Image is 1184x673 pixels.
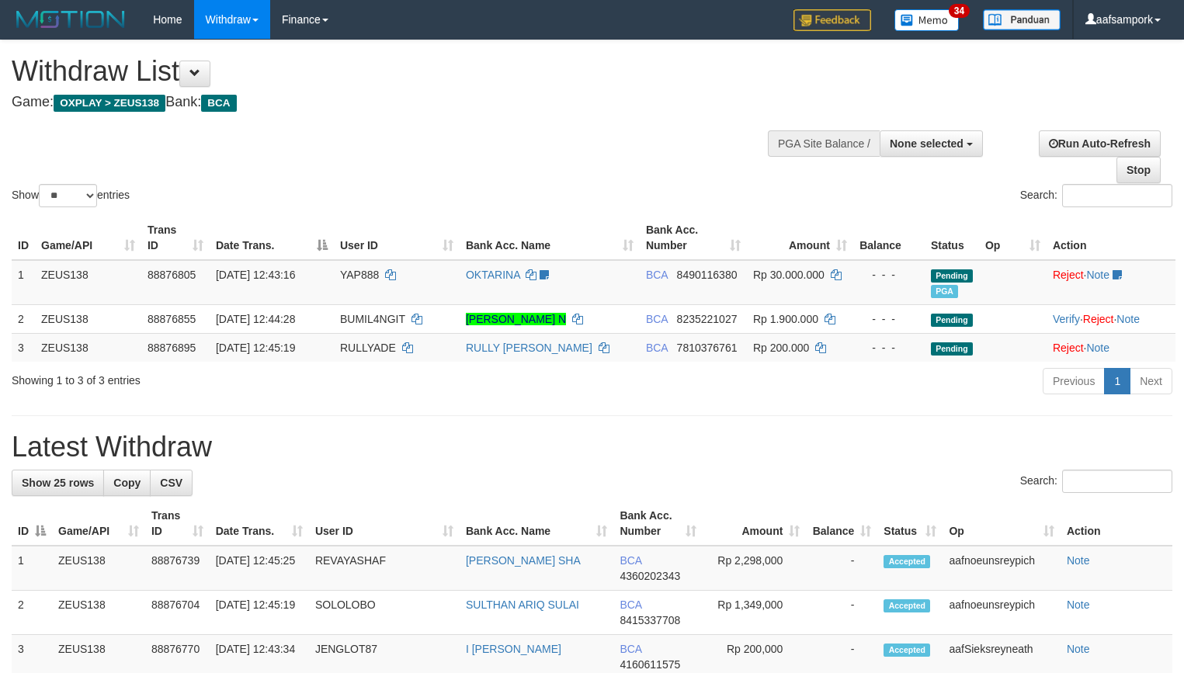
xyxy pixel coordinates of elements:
[931,269,973,283] span: Pending
[949,4,970,18] span: 34
[12,95,774,110] h4: Game: Bank:
[12,184,130,207] label: Show entries
[52,546,145,591] td: ZEUS138
[460,501,613,546] th: Bank Acc. Name: activate to sort column ascending
[1116,313,1140,325] a: Note
[1061,501,1172,546] th: Action
[340,313,405,325] span: BUMIL4NGIT
[890,137,964,150] span: None selected
[943,501,1060,546] th: Op: activate to sort column ascending
[1086,269,1109,281] a: Note
[677,269,738,281] span: Copy 8490116380 to clipboard
[466,598,579,611] a: SULTHAN ARIQ SULAI
[309,591,460,635] td: SOLOLOBO
[12,216,35,260] th: ID
[768,130,880,157] div: PGA Site Balance /
[145,546,210,591] td: 88876739
[1047,216,1175,260] th: Action
[148,342,196,354] span: 88876895
[931,342,973,356] span: Pending
[12,8,130,31] img: MOTION_logo.png
[1116,157,1161,183] a: Stop
[859,340,918,356] div: - - -
[943,546,1060,591] td: aafnoeunsreypich
[12,366,481,388] div: Showing 1 to 3 of 3 entries
[646,269,668,281] span: BCA
[466,342,592,354] a: RULLY [PERSON_NAME]
[613,501,703,546] th: Bank Acc. Number: activate to sort column ascending
[201,95,236,112] span: BCA
[340,269,379,281] span: YAP888
[12,501,52,546] th: ID: activate to sort column descending
[12,591,52,635] td: 2
[216,269,295,281] span: [DATE] 12:43:16
[1043,368,1105,394] a: Previous
[853,216,925,260] th: Balance
[1067,598,1090,611] a: Note
[703,546,806,591] td: Rp 2,298,000
[309,546,460,591] td: REVAYASHAF
[145,501,210,546] th: Trans ID: activate to sort column ascending
[52,591,145,635] td: ZEUS138
[880,130,983,157] button: None selected
[1047,333,1175,362] td: ·
[145,591,210,635] td: 88876704
[979,216,1047,260] th: Op: activate to sort column ascending
[466,269,520,281] a: OKTARINA
[309,501,460,546] th: User ID: activate to sort column ascending
[859,267,918,283] div: - - -
[931,285,958,298] span: Marked by aafmaleo
[1047,304,1175,333] td: · ·
[39,184,97,207] select: Showentries
[983,9,1061,30] img: panduan.png
[646,313,668,325] span: BCA
[12,333,35,362] td: 3
[646,342,668,354] span: BCA
[753,269,825,281] span: Rp 30.000.000
[677,313,738,325] span: Copy 8235221027 to clipboard
[141,216,210,260] th: Trans ID: activate to sort column ascending
[1130,368,1172,394] a: Next
[640,216,747,260] th: Bank Acc. Number: activate to sort column ascending
[12,304,35,333] td: 2
[210,591,309,635] td: [DATE] 12:45:19
[35,333,141,362] td: ZEUS138
[1067,643,1090,655] a: Note
[1062,470,1172,493] input: Search:
[216,313,295,325] span: [DATE] 12:44:28
[1053,313,1080,325] a: Verify
[466,313,566,325] a: [PERSON_NAME] N
[925,216,979,260] th: Status
[1020,184,1172,207] label: Search:
[859,311,918,327] div: - - -
[12,470,104,496] a: Show 25 rows
[210,216,334,260] th: Date Trans.: activate to sort column descending
[466,554,581,567] a: [PERSON_NAME] SHA
[753,313,818,325] span: Rp 1.900.000
[620,614,680,626] span: Copy 8415337708 to clipboard
[35,216,141,260] th: Game/API: activate to sort column ascending
[12,432,1172,463] h1: Latest Withdraw
[620,643,641,655] span: BCA
[753,342,809,354] span: Rp 200.000
[1053,269,1084,281] a: Reject
[150,470,193,496] a: CSV
[620,658,680,671] span: Copy 4160611575 to clipboard
[943,591,1060,635] td: aafnoeunsreypich
[877,501,943,546] th: Status: activate to sort column ascending
[12,546,52,591] td: 1
[884,555,930,568] span: Accepted
[148,269,196,281] span: 88876805
[806,591,877,635] td: -
[12,260,35,305] td: 1
[677,342,738,354] span: Copy 7810376761 to clipboard
[703,591,806,635] td: Rp 1,349,000
[894,9,960,31] img: Button%20Memo.svg
[1083,313,1114,325] a: Reject
[113,477,141,489] span: Copy
[35,304,141,333] td: ZEUS138
[793,9,871,31] img: Feedback.jpg
[12,56,774,87] h1: Withdraw List
[884,644,930,657] span: Accepted
[216,342,295,354] span: [DATE] 12:45:19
